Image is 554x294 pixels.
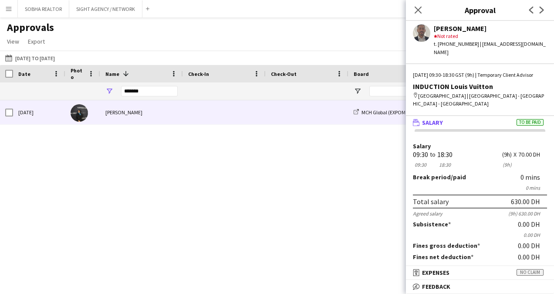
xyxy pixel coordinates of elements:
div: [PERSON_NAME] [434,24,547,32]
span: MCH Global (EXPOMOBILIA MCH GLOBAL ME LIVE MARKETING LLC) [361,109,507,116]
button: Open Filter Menu [105,87,113,95]
div: 630.00 DH [511,197,540,206]
div: 0.00 DH [518,242,547,250]
input: Board Filter Input [369,86,430,96]
button: SIGHT AGENCY / NETWORK [69,0,142,17]
input: Name Filter Input [121,86,178,96]
span: Feedback [422,283,450,291]
div: 0.00 DH [518,253,547,261]
div: INDUCTION Louis Vuitton [413,82,547,90]
label: Fines gross deduction [413,242,480,250]
a: Export [24,36,48,47]
span: Check-Out [271,71,297,77]
mat-expansion-panel-header: SalaryTo be paid [406,116,554,129]
div: 18:30 [437,161,453,168]
div: [PERSON_NAME] [100,100,183,124]
span: Export [28,38,45,45]
div: 70.00 DH [518,151,547,158]
div: 0.00 DH [413,232,547,238]
div: 9h [502,151,512,158]
span: View [7,38,19,45]
div: t. [PHONE_NUMBER] | [EMAIL_ADDRESS][DOMAIN_NAME] [434,40,547,56]
div: Total salary [413,197,449,206]
span: Photo [71,67,84,80]
div: 0 mins [520,173,547,181]
a: MCH Global (EXPOMOBILIA MCH GLOBAL ME LIVE MARKETING LLC) [354,109,507,116]
div: [DATE] 09:30-18:30 GST (9h) | Temporary Client Advisor [413,71,547,79]
div: 0.00 DH [518,264,547,272]
div: X [513,151,517,158]
label: Fines net deduction [413,253,473,261]
img: Yasmine Bouadjemi [71,104,88,122]
div: 9h [502,161,512,168]
label: Subsistence [413,220,451,228]
div: [DATE] [13,100,65,124]
span: Date [18,71,30,77]
span: Salary [422,119,443,126]
label: Salary [413,143,547,150]
div: Not rated [434,32,547,40]
a: View [3,36,23,47]
div: 0.00 DH [518,220,547,228]
div: 18:30 [437,151,453,158]
span: Break period [413,173,451,181]
div: Agreed salary [413,210,443,217]
span: No claim [517,269,544,276]
label: /paid [413,173,466,181]
span: Name [105,71,119,77]
div: 0 mins [413,185,547,191]
div: to [430,151,436,158]
button: Open Filter Menu [354,87,361,95]
span: To be paid [517,119,544,126]
button: SOBHA REALTOR [18,0,69,17]
button: [DATE] to [DATE] [3,53,57,63]
span: Expenses [422,269,449,277]
mat-expansion-panel-header: ExpensesNo claim [406,266,554,279]
span: Check-In [188,71,209,77]
div: 09:30 [413,161,428,168]
div: (9h) 630.00 DH [508,210,547,217]
div: [GEOGRAPHIC_DATA] | [GEOGRAPHIC_DATA] - [GEOGRAPHIC_DATA] - [GEOGRAPHIC_DATA] [413,92,547,108]
label: Bonus [413,264,433,272]
span: Board [354,71,369,77]
h3: Approval [406,4,554,16]
div: 09:30 [413,151,428,158]
mat-expansion-panel-header: Feedback [406,280,554,293]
